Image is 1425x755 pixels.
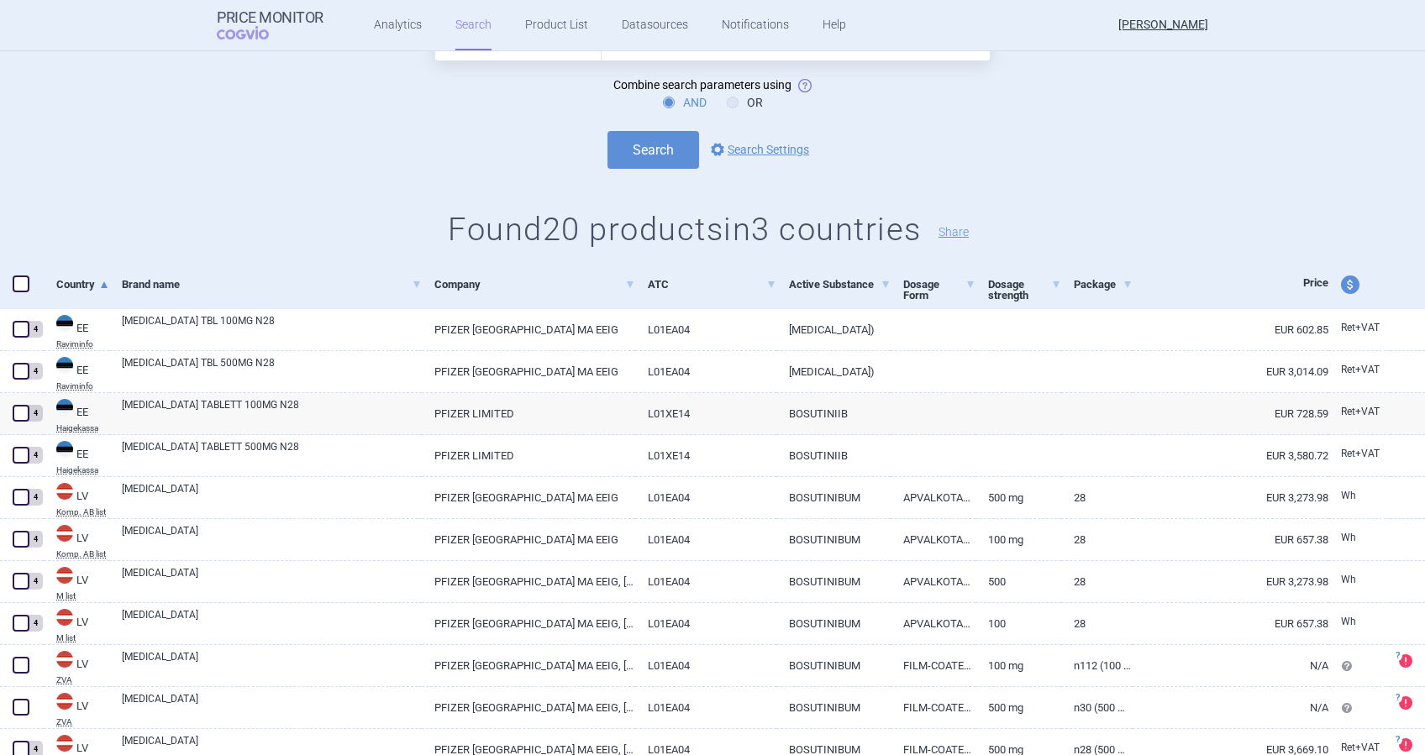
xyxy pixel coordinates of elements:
a: LVLVZVA [44,691,109,726]
a: [MEDICAL_DATA] [122,607,422,637]
a: FILM-COATED TABLET [891,687,976,728]
a: BOSUTINIBUM [776,687,891,728]
img: Estonia [56,399,73,416]
a: Search Settings [707,139,809,160]
abbr: ZVA — Online database developed by State Agency of Medicines Republic of Latvia. [56,676,109,684]
a: ? [1399,696,1419,710]
a: Active Substance [789,264,891,305]
a: [MEDICAL_DATA] TABLETT 500MG N28 [122,439,422,469]
a: BOSUTINIBUM [776,603,891,644]
a: PFIZER LIMITED [422,393,635,434]
a: Dosage Form [903,264,976,316]
a: Ret+VAT [1328,400,1391,425]
img: Latvia [56,483,73,500]
a: Wh [1328,526,1391,551]
a: PFIZER [GEOGRAPHIC_DATA] MA EEIG [422,477,635,518]
a: 500 mg [975,477,1061,518]
a: Country [56,264,109,305]
a: PFIZER [GEOGRAPHIC_DATA] MA EEIG, [GEOGRAPHIC_DATA] [422,561,635,602]
a: EUR 728.59 [1133,393,1328,434]
a: L01EA04 [635,519,776,560]
a: [MEDICAL_DATA] [122,523,422,553]
span: Retail price with VAT [1341,322,1380,333]
span: Retail price with VAT [1341,406,1380,417]
a: L01EA04 [635,309,776,350]
a: PFIZER [GEOGRAPHIC_DATA] MA EEIG [422,519,635,560]
span: Wholesale price without VAT [1341,532,1356,543]
a: L01EA04 [635,603,776,644]
a: L01EA04 [635,645,776,686]
div: 4 [28,615,43,632]
span: Retail price with VAT [1341,364,1380,375]
a: PFIZER [GEOGRAPHIC_DATA] MA EEIG, [GEOGRAPHIC_DATA] [422,603,635,644]
a: Company [434,264,635,305]
a: APVALKOTAS TABLETES [891,561,976,602]
a: LVLVKomp. AB list [44,481,109,516]
a: EUR 3,580.72 [1133,435,1328,476]
img: Latvia [56,693,73,710]
a: Wh [1328,568,1391,593]
a: APVALKOTAS TABLETES [891,519,976,560]
a: PFIZER [GEOGRAPHIC_DATA] MA EEIG, [GEOGRAPHIC_DATA] [422,687,635,728]
img: Latvia [56,525,73,542]
a: EUR 3,273.98 [1133,561,1328,602]
a: 28 [1061,603,1133,644]
a: Ret+VAT [1328,442,1391,467]
a: 28 [1061,477,1133,518]
div: 4 [28,405,43,422]
span: Retail price with VAT [1341,448,1380,459]
a: LVLVKomp. AB list [44,523,109,558]
a: 28 [1061,519,1133,560]
a: PFIZER [GEOGRAPHIC_DATA] MA EEIG, [GEOGRAPHIC_DATA] [422,645,635,686]
a: EEEEHaigekassa [44,439,109,474]
a: EEEEHaigekassa [44,397,109,433]
abbr: Haigekassa — List of medicinal products published by Ministry of Social Affairs, Estonia. [56,424,109,433]
a: 28 [1061,561,1133,602]
div: 4 [28,363,43,380]
a: [MEDICAL_DATA] [122,481,422,511]
a: APVALKOTAS TABLETES [891,477,976,518]
a: N112 (100 mg) [1061,645,1133,686]
abbr: ZVA — Online database developed by State Agency of Medicines Republic of Latvia. [56,718,109,726]
a: [MEDICAL_DATA]) [776,309,891,350]
span: Wholesale price without VAT [1341,616,1356,627]
a: BOSUTINIBUM [776,561,891,602]
div: 4 [28,489,43,506]
button: Share [939,226,969,238]
a: N30 (500 mg) [1061,687,1133,728]
span: Retail price with VAT [1341,742,1380,753]
span: ? [1392,693,1402,703]
a: L01EA04 [635,477,776,518]
abbr: Haigekassa — List of medicinal products published by Ministry of Social Affairs, Estonia. [56,466,109,474]
img: Latvia [56,609,73,626]
a: BOSUTINIIB [776,393,891,434]
span: Price [1303,276,1328,289]
a: [MEDICAL_DATA] [122,649,422,679]
a: Ret+VAT [1328,358,1391,383]
a: APVALKOTAS TABLETES [891,603,976,644]
div: 4 [28,321,43,338]
img: Latvia [56,651,73,668]
abbr: Komp. AB list — Lists of reimbursable medicinal products published by the National Health Service... [56,508,109,516]
a: L01XE14 [635,435,776,476]
a: LVLVZVA [44,649,109,684]
a: EEEERaviminfo [44,355,109,391]
a: [MEDICAL_DATA] [122,691,422,721]
span: Combine search parameters using [613,78,791,92]
a: Wh [1328,484,1391,509]
button: Search [607,131,699,169]
a: Wh [1328,610,1391,635]
a: BOSUTINIBUM [776,477,891,518]
a: 100 mg [975,519,1061,560]
a: [MEDICAL_DATA] TBL 100MG N28 [122,313,422,343]
a: EUR 602.85 [1133,309,1328,350]
abbr: M list — Lists of reimbursable medicinal products published by the National Health Service (List ... [56,634,109,642]
abbr: Raviminfo — Raviminfo database by Apteekide Infotehnoloogia (pharmacy prices), Estonia. [56,340,109,349]
a: EUR 3,014.09 [1133,351,1328,392]
a: [MEDICAL_DATA] [122,565,422,595]
span: ? [1392,735,1402,745]
abbr: Komp. AB list — Lists of reimbursable medicinal products published by the National Health Service... [56,550,109,558]
a: EUR 657.38 [1133,603,1328,644]
a: [MEDICAL_DATA]) [776,351,891,392]
label: OR [727,94,763,111]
